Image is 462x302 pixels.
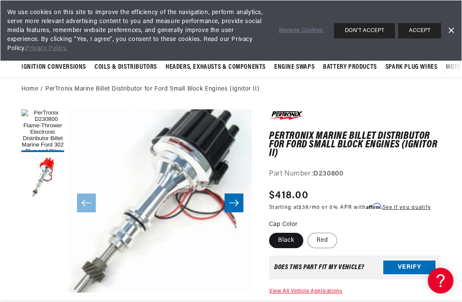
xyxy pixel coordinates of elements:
button: DON'T ACCEPT [334,23,395,38]
a: PerTronix Marine Billet Distributor for Ford Small Block Engines (Ignitor II) [45,85,259,94]
h1: PerTronix Marine Billet Distributor for Ford Small Block Engines (Ignitor II) [269,132,441,158]
button: Slide left [77,194,96,212]
a: See if you qualify - Learn more about Affirm Financing (opens in modal) [382,205,431,210]
span: We use cookies on this site to improve the efficiency of the navigation, perform analytics, serve... [7,8,267,53]
strong: D230800 [313,170,343,177]
span: $418.00 [269,188,308,203]
span: Spark Plug Wires [385,63,438,72]
a: Home [21,85,38,94]
div: Part Number: [269,169,441,180]
span: Engine Swaps [274,63,314,72]
span: Ignition Conversions [21,63,86,72]
legend: Cap Color [269,220,299,229]
summary: Ignition Conversions [21,57,90,77]
nav: breadcrumbs [21,85,441,94]
span: Headers, Exhausts & Components [166,63,266,72]
span: $38 [299,205,309,210]
button: Load image 1 in gallery view [21,109,64,152]
button: Slide right [225,194,243,212]
a: Manage Cookies [279,26,323,35]
span: Battery Products [323,63,377,72]
span: Affirm [366,203,381,209]
label: Red [308,233,337,248]
summary: Engine Swaps [270,57,319,77]
label: Black [269,233,303,248]
summary: Headers, Exhausts & Components [161,57,270,77]
p: Starting at /mo or 0% APR with . [269,203,431,211]
media-gallery: Gallery Viewer [21,109,252,297]
summary: Battery Products [319,57,381,77]
span: Coils & Distributors [95,63,157,72]
summary: Spark Plug Wires [381,57,442,77]
summary: Coils & Distributors [90,57,161,77]
button: Load image 2 in gallery view [21,156,64,199]
a: Privacy Policy. [26,45,67,52]
a: Dismiss Banner [444,24,457,37]
button: Verify [383,261,435,274]
div: Does This part fit My vehicle? [274,264,364,271]
button: ACCEPT [398,23,441,38]
a: View All Vehicle Applications [269,289,342,294]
